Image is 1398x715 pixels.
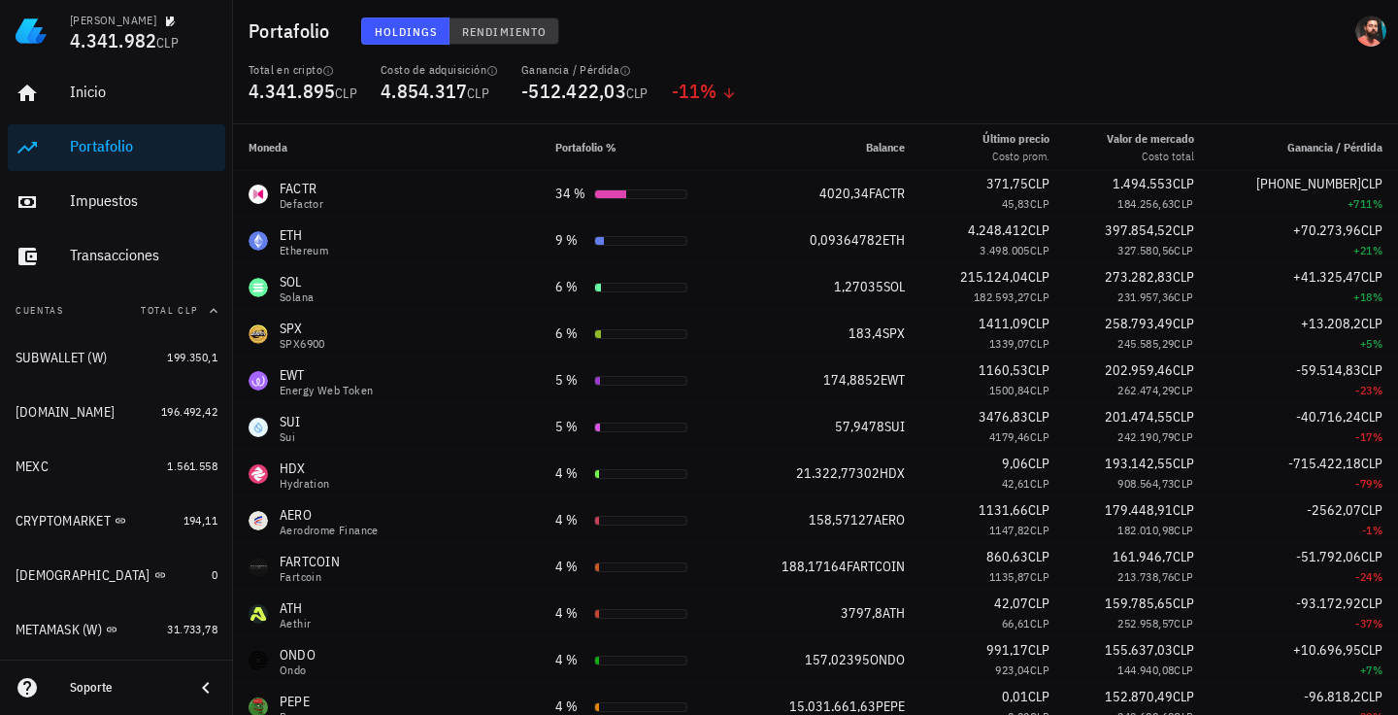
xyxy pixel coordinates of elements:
[1173,268,1194,286] span: CLP
[1105,501,1173,519] span: 179.448,91
[540,124,735,171] th: Portafolio %: Sin ordenar. Pulse para ordenar de forma ascendente.
[1174,569,1193,584] span: CLP
[986,641,1028,659] span: 991,17
[8,552,225,598] a: [DEMOGRAPHIC_DATA] 0
[1117,476,1174,491] span: 908.564,73
[167,459,217,473] span: 1.561.558
[8,233,225,280] a: Transacciones
[1174,616,1193,630] span: CLP
[883,278,905,295] span: SOL
[70,246,217,264] div: Transacciones
[982,148,1049,165] div: Costo prom.
[280,598,311,618] div: ATH
[1225,661,1382,680] div: +7
[1002,476,1030,491] span: 42,61
[249,558,268,577] div: FARTCOIN-icon
[835,418,884,435] span: 57,9478
[8,288,225,334] button: CuentasTotal CLP
[789,698,876,715] span: 15.031.661,63
[1028,641,1049,659] span: CLP
[8,443,225,490] a: MEXC 1.561.558
[1225,334,1382,354] div: +5
[1028,268,1049,286] span: CLP
[849,324,882,342] span: 183,4
[1030,289,1049,304] span: CLP
[183,513,217,528] span: 194,11
[1117,336,1174,351] span: 245.585,29
[1373,289,1382,304] span: %
[1293,641,1361,659] span: +10.696,95
[1030,523,1049,537] span: CLP
[280,385,373,396] div: Energy Web Token
[374,24,438,39] span: Holdings
[280,645,316,664] div: ONDO
[8,334,225,381] a: SUBWALLET (W) 199.350,1
[555,603,586,624] div: 4 %
[555,370,586,391] div: 5 %
[1028,315,1049,332] span: CLP
[249,16,338,47] h1: Portafolio
[1174,663,1193,677] span: CLP
[280,618,311,630] div: Aethir
[1173,408,1194,426] span: CLP
[1225,474,1382,494] div: -79
[1173,315,1194,332] span: CLP
[1030,429,1049,444] span: CLP
[1173,221,1194,239] span: CLP
[249,324,268,344] div: SPX-icon
[555,417,586,437] div: 5 %
[1030,616,1049,630] span: CLP
[1173,548,1194,565] span: CLP
[1373,616,1382,630] span: %
[1002,688,1028,705] span: 0,01
[1296,595,1361,612] span: -93.172,92
[8,179,225,225] a: Impuestos
[995,663,1029,677] span: 923,04
[280,431,301,443] div: Sui
[1105,268,1173,286] span: 273.282,83
[626,85,649,102] span: CLP
[1225,241,1382,260] div: +21
[1117,663,1174,677] span: 144.940,08
[866,140,905,154] span: Balance
[16,350,107,366] div: SUBWALLET (W)
[335,85,357,102] span: CLP
[1030,663,1049,677] span: CLP
[1373,336,1382,351] span: %
[1307,501,1361,519] span: -2562,07
[249,604,268,624] div: ATH-icon
[8,124,225,171] a: Portafolio
[249,651,268,670] div: ONDO-icon
[819,185,869,202] span: 4020,34
[361,17,450,45] button: Holdings
[16,16,47,47] img: LedgiFi
[280,664,316,676] div: Ondo
[16,567,150,584] div: [DEMOGRAPHIC_DATA]
[449,17,559,45] button: Rendimiento
[70,83,217,101] div: Inicio
[233,124,540,171] th: Moneda
[8,606,225,653] a: METAMASK (W) 31.733,78
[156,34,179,51] span: CLP
[1105,315,1173,332] span: 258.793,49
[280,365,373,385] div: EWT
[280,525,379,536] div: Aerodrome Finance
[782,558,847,575] span: 188,17164
[1355,16,1386,47] div: avatar
[1105,641,1173,659] span: 155.637,03
[8,389,225,435] a: [DOMAIN_NAME] 196.492,42
[1107,130,1194,148] div: Valor de mercado
[1373,663,1382,677] span: %
[1373,243,1382,257] span: %
[1173,641,1194,659] span: CLP
[521,78,626,104] span: -512.422,03
[1373,476,1382,491] span: %
[1117,569,1174,584] span: 213.738,76
[989,336,1030,351] span: 1339,07
[280,225,328,245] div: ETH
[989,429,1030,444] span: 4179,46
[555,184,586,204] div: 34 %
[280,272,314,291] div: SOL
[249,78,335,104] span: 4.341.895
[1293,221,1361,239] span: +70.273,96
